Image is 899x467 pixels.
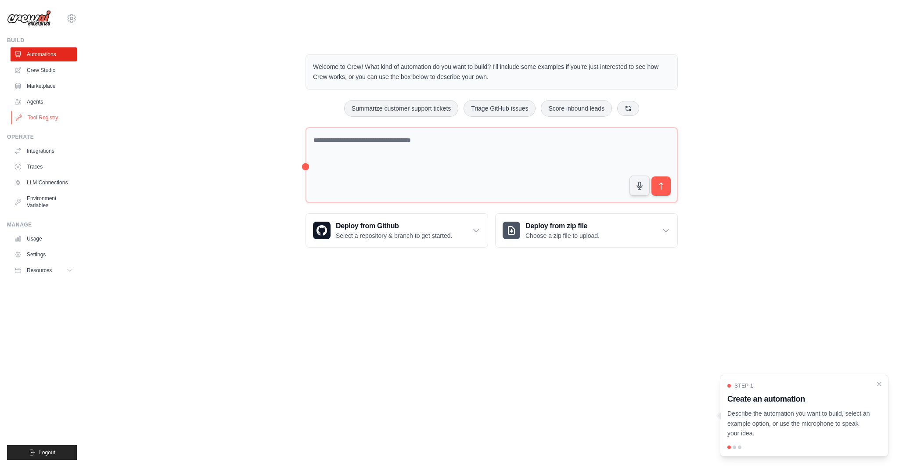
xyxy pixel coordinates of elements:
h3: Deploy from zip file [525,221,600,231]
h3: Deploy from Github [336,221,452,231]
button: Summarize customer support tickets [344,100,458,117]
div: Operate [7,133,77,140]
span: Step 1 [734,382,753,389]
a: Tool Registry [11,111,78,125]
img: Logo [7,10,51,27]
a: Agents [11,95,77,109]
button: Resources [11,263,77,277]
a: Crew Studio [11,63,77,77]
h3: Create an automation [727,393,870,405]
a: Automations [11,47,77,61]
a: Usage [11,232,77,246]
p: Describe the automation you want to build, select an example option, or use the microphone to spe... [727,409,870,438]
button: Close walkthrough [876,381,883,388]
button: Triage GitHub issues [464,100,536,117]
a: Traces [11,160,77,174]
span: Logout [39,449,55,456]
a: Marketplace [11,79,77,93]
a: Integrations [11,144,77,158]
p: Welcome to Crew! What kind of automation do you want to build? I'll include some examples if you'... [313,62,670,82]
a: Environment Variables [11,191,77,212]
a: Settings [11,248,77,262]
button: Logout [7,445,77,460]
div: Build [7,37,77,44]
iframe: Chat Widget [855,425,899,467]
span: Resources [27,267,52,274]
div: Manage [7,221,77,228]
p: Choose a zip file to upload. [525,231,600,240]
a: LLM Connections [11,176,77,190]
p: Select a repository & branch to get started. [336,231,452,240]
button: Score inbound leads [541,100,612,117]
